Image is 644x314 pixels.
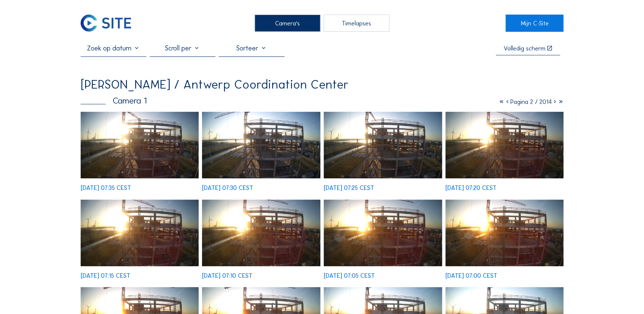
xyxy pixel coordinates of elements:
[445,185,497,191] div: [DATE] 07:20 CEST
[324,273,375,278] div: [DATE] 07:05 CEST
[202,200,320,266] img: image_52647711
[445,273,497,278] div: [DATE] 07:00 CEST
[81,44,146,52] input: Zoek op datum 󰅀
[81,200,199,266] img: image_52647859
[202,273,252,278] div: [DATE] 07:10 CEST
[445,112,564,178] img: image_52647928
[324,15,389,31] div: Timelapses
[81,273,130,278] div: [DATE] 07:15 CEST
[202,112,320,178] img: image_52648215
[445,200,564,266] img: image_52647422
[81,96,147,105] div: Camera 1
[81,15,139,31] a: C-SITE Logo
[510,98,551,105] span: Pagina 2 / 2014
[81,15,131,31] img: C-SITE Logo
[503,45,545,51] div: Volledig scherm
[255,15,320,31] div: Camera's
[324,185,374,191] div: [DATE] 07:25 CEST
[81,112,199,178] img: image_52648359
[81,185,131,191] div: [DATE] 07:35 CEST
[324,200,442,266] img: image_52647557
[202,185,253,191] div: [DATE] 07:30 CEST
[505,15,563,31] a: Mijn C-Site
[324,112,442,178] img: image_52648076
[81,78,349,91] div: [PERSON_NAME] / Antwerp Coordination Center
